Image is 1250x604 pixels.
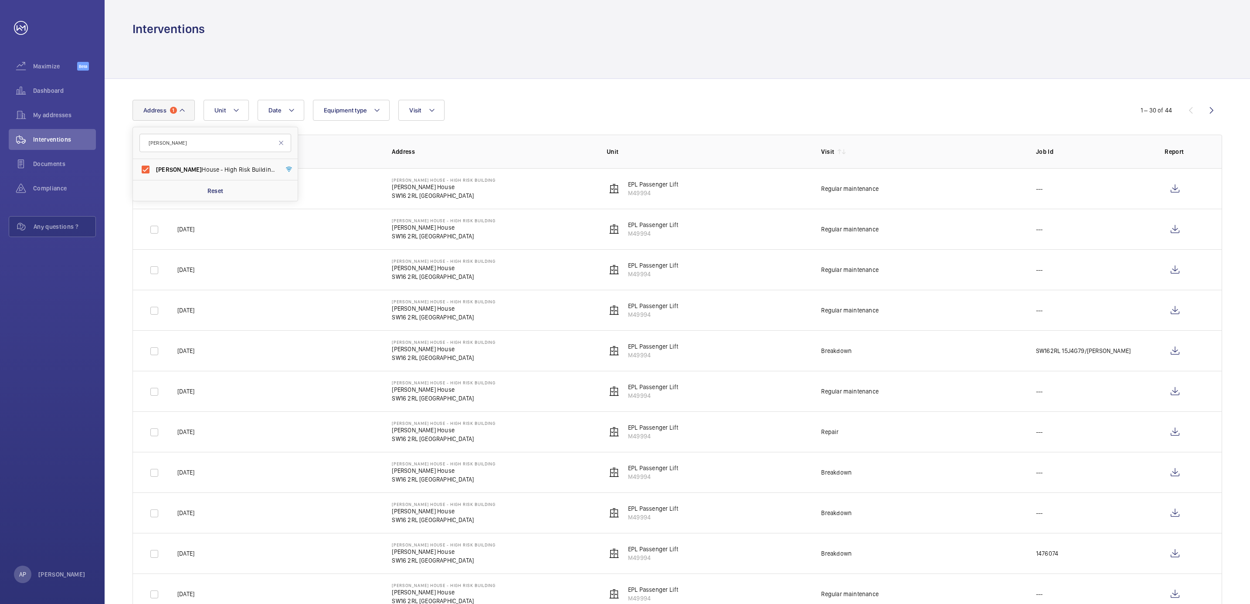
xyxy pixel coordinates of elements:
[628,189,678,197] p: M49994
[177,265,194,274] p: [DATE]
[628,180,678,189] p: EPL Passenger Lift
[609,508,619,518] img: elevator.svg
[392,588,496,597] p: [PERSON_NAME] House
[392,475,496,484] p: SW16 2RL [GEOGRAPHIC_DATA]
[1036,184,1043,193] p: ---
[392,258,496,264] p: [PERSON_NAME] House - High Risk Building
[392,421,496,426] p: [PERSON_NAME] House - High Risk Building
[132,100,195,121] button: Address1
[1036,428,1043,436] p: ---
[33,135,96,144] span: Interventions
[77,62,89,71] span: Beta
[139,134,291,152] input: Search by address
[392,272,496,281] p: SW16 2RL [GEOGRAPHIC_DATA]
[392,183,496,191] p: [PERSON_NAME] House
[392,394,496,403] p: SW16 2RL [GEOGRAPHIC_DATA]
[392,339,496,345] p: [PERSON_NAME] House - High Risk Building
[821,147,834,156] p: Visit
[392,461,496,466] p: [PERSON_NAME] House - High Risk Building
[156,165,276,174] span: House - High Risk Building - [STREET_ADDRESS]
[392,177,496,183] p: [PERSON_NAME] House - High Risk Building
[392,223,496,232] p: [PERSON_NAME] House
[1036,306,1043,315] p: ---
[821,590,878,598] div: Regular maintenance
[628,221,678,229] p: EPL Passenger Lift
[38,570,85,579] p: [PERSON_NAME]
[609,427,619,437] img: elevator.svg
[821,184,878,193] div: Regular maintenance
[628,513,678,522] p: M49994
[628,302,678,310] p: EPL Passenger Lift
[628,504,678,513] p: EPL Passenger Lift
[132,21,205,37] h1: Interventions
[609,467,619,478] img: elevator.svg
[177,225,194,234] p: [DATE]
[392,191,496,200] p: SW16 2RL [GEOGRAPHIC_DATA]
[392,516,496,524] p: SW16 2RL [GEOGRAPHIC_DATA]
[628,553,678,562] p: M49994
[821,509,852,517] div: Breakdown
[258,100,304,121] button: Date
[821,387,878,396] div: Regular maintenance
[214,107,226,114] span: Unit
[392,583,496,588] p: [PERSON_NAME] House - High Risk Building
[143,107,166,114] span: Address
[609,265,619,275] img: elevator.svg
[33,184,96,193] span: Compliance
[392,385,496,394] p: [PERSON_NAME] House
[628,594,678,603] p: M49994
[628,585,678,594] p: EPL Passenger Lift
[392,232,496,241] p: SW16 2RL [GEOGRAPHIC_DATA]
[609,346,619,356] img: elevator.svg
[177,590,194,598] p: [DATE]
[392,556,496,565] p: SW16 2RL [GEOGRAPHIC_DATA]
[392,466,496,475] p: [PERSON_NAME] House
[392,147,592,156] p: Address
[628,432,678,441] p: M49994
[821,428,839,436] div: Repair
[628,423,678,432] p: EPL Passenger Lift
[609,548,619,559] img: elevator.svg
[607,147,807,156] p: Unit
[1036,147,1151,156] p: Job Id
[1036,346,1131,355] p: SW162RL 15J4G79/[PERSON_NAME]
[1036,549,1058,558] p: 1476074
[1036,590,1043,598] p: ---
[33,159,96,168] span: Documents
[398,100,444,121] button: Visit
[1036,225,1043,234] p: ---
[177,306,194,315] p: [DATE]
[34,222,95,231] span: Any questions ?
[177,346,194,355] p: [DATE]
[313,100,390,121] button: Equipment type
[392,434,496,443] p: SW16 2RL [GEOGRAPHIC_DATA]
[409,107,421,114] span: Visit
[177,468,194,477] p: [DATE]
[177,387,194,396] p: [DATE]
[392,426,496,434] p: [PERSON_NAME] House
[392,218,496,223] p: [PERSON_NAME] House - High Risk Building
[1165,147,1204,156] p: Report
[204,100,249,121] button: Unit
[33,62,77,71] span: Maximize
[628,342,678,351] p: EPL Passenger Lift
[628,310,678,319] p: M49994
[207,187,224,195] p: Reset
[609,305,619,316] img: elevator.svg
[628,383,678,391] p: EPL Passenger Lift
[177,509,194,517] p: [DATE]
[177,428,194,436] p: [DATE]
[33,111,96,119] span: My addresses
[392,502,496,507] p: [PERSON_NAME] House - High Risk Building
[392,380,496,385] p: [PERSON_NAME] House - High Risk Building
[1141,106,1172,115] div: 1 – 30 of 44
[392,353,496,362] p: SW16 2RL [GEOGRAPHIC_DATA]
[609,224,619,234] img: elevator.svg
[156,166,202,173] span: [PERSON_NAME]
[609,183,619,194] img: elevator.svg
[392,304,496,313] p: [PERSON_NAME] House
[1036,509,1043,517] p: ---
[392,345,496,353] p: [PERSON_NAME] House
[268,107,281,114] span: Date
[628,472,678,481] p: M49994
